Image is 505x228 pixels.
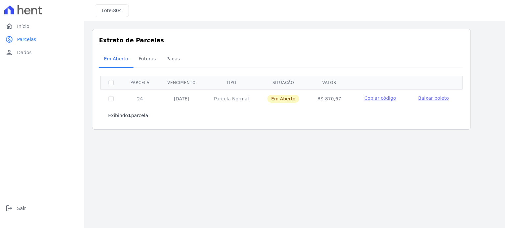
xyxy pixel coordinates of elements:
i: logout [5,204,13,212]
h3: Lote: [102,7,122,14]
span: Início [17,23,29,30]
span: Em Aberto [100,52,132,65]
a: Em Aberto [99,51,133,68]
th: Valor [308,76,350,89]
i: paid [5,35,13,43]
a: homeInício [3,20,82,33]
a: personDados [3,46,82,59]
td: 24 [122,89,158,108]
button: Copiar código [358,95,402,101]
a: Futuras [133,51,161,68]
a: paidParcelas [3,33,82,46]
span: 804 [113,8,122,13]
th: Vencimento [158,76,205,89]
span: Em Aberto [267,95,300,103]
td: R$ 870,67 [308,89,350,108]
i: home [5,22,13,30]
td: [DATE] [158,89,205,108]
b: 1 [128,113,131,118]
span: Baixar boleto [418,95,449,101]
a: logoutSair [3,202,82,215]
span: Dados [17,49,32,56]
td: Parcela Normal [205,89,258,108]
th: Parcela [122,76,158,89]
i: person [5,49,13,56]
p: Exibindo parcela [108,112,148,119]
span: Futuras [135,52,160,65]
th: Situação [258,76,309,89]
span: Sair [17,205,26,212]
span: Pagas [162,52,184,65]
h3: Extrato de Parcelas [99,36,464,45]
span: Copiar código [364,95,396,101]
span: Parcelas [17,36,36,43]
th: Tipo [205,76,258,89]
a: Pagas [161,51,185,68]
a: Baixar boleto [418,95,449,101]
